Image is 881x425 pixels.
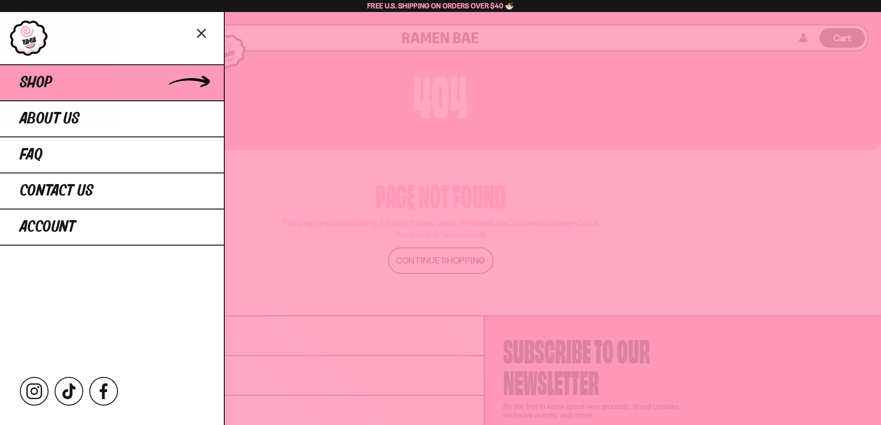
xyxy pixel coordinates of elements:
span: Contact Us [20,183,93,199]
span: Free U.S. Shipping on Orders over $40 🍜 [367,1,514,10]
span: FAQ [20,147,43,163]
span: Account [20,219,75,235]
button: Close menu [194,25,210,41]
span: Shop [20,74,52,91]
span: About Us [20,111,80,127]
